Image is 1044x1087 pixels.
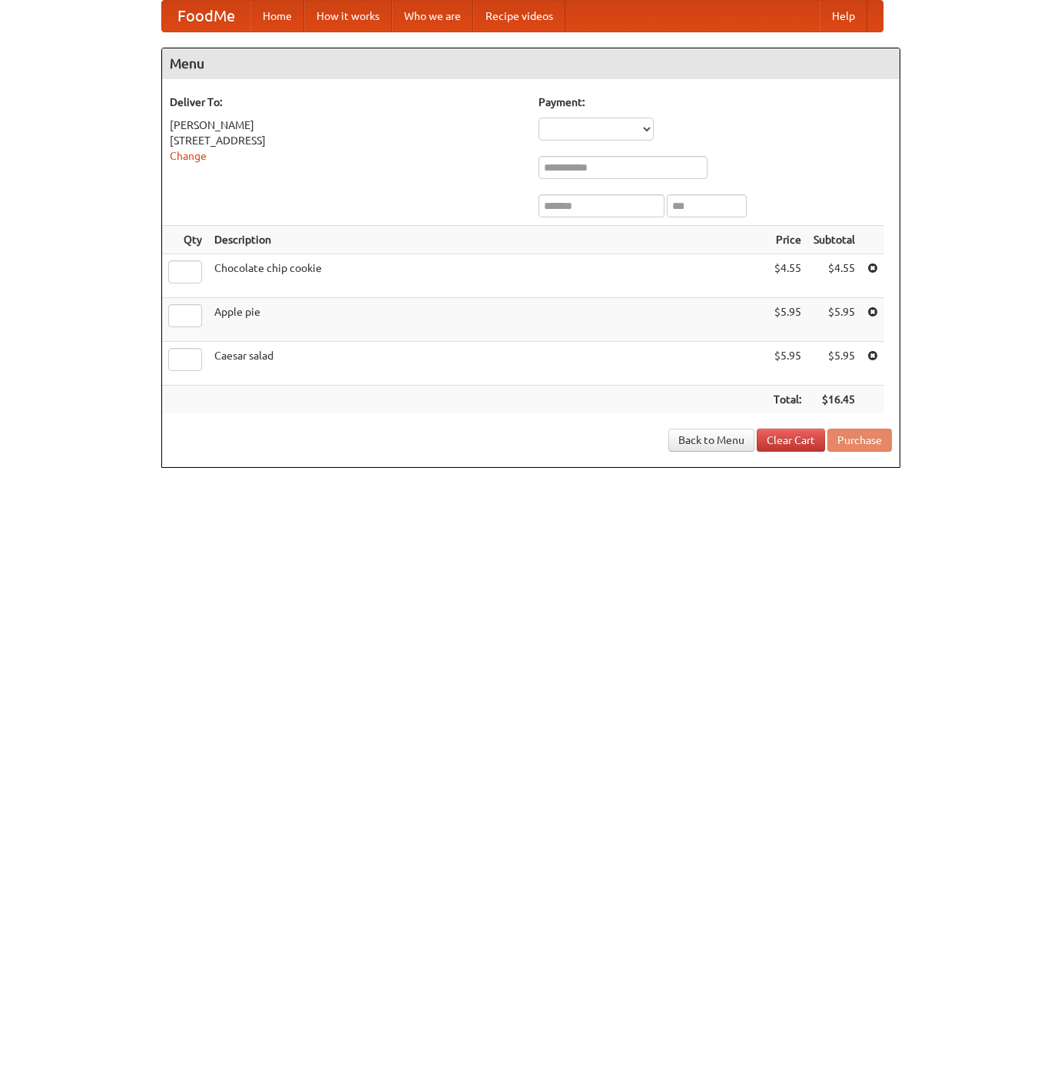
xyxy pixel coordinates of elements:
[767,342,807,386] td: $5.95
[208,298,767,342] td: Apple pie
[162,226,208,254] th: Qty
[473,1,565,31] a: Recipe videos
[807,342,861,386] td: $5.95
[767,254,807,298] td: $4.55
[807,298,861,342] td: $5.95
[304,1,392,31] a: How it works
[392,1,473,31] a: Who we are
[757,429,825,452] a: Clear Cart
[208,226,767,254] th: Description
[807,386,861,414] th: $16.45
[162,1,250,31] a: FoodMe
[250,1,304,31] a: Home
[767,298,807,342] td: $5.95
[767,386,807,414] th: Total:
[807,254,861,298] td: $4.55
[170,118,523,133] div: [PERSON_NAME]
[767,226,807,254] th: Price
[208,254,767,298] td: Chocolate chip cookie
[668,429,754,452] a: Back to Menu
[162,48,900,79] h4: Menu
[539,94,892,110] h5: Payment:
[807,226,861,254] th: Subtotal
[208,342,767,386] td: Caesar salad
[820,1,867,31] a: Help
[170,150,207,162] a: Change
[827,429,892,452] button: Purchase
[170,133,523,148] div: [STREET_ADDRESS]
[170,94,523,110] h5: Deliver To:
